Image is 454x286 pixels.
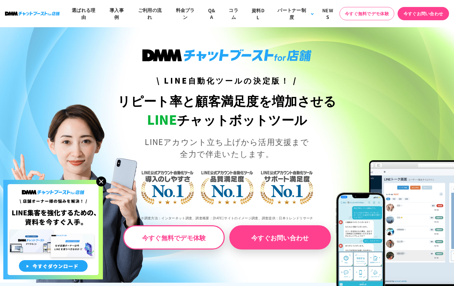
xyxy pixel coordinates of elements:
[119,145,335,228] img: LINE公式アカウント自動化ツール導入のしやすさNo.1｜LINE公式アカウント自動化ツール品質満足度No.1｜LINE公式アカウント自動化ツールサポート満足度No.1
[275,7,308,21] div: パートナー制度
[123,225,225,250] a: 今すぐ無料でデモ体験
[113,211,340,225] p: ※調査方法：インターネット調査、調査概要：[DATE] サイトのイメージ調査、調査提供：日本トレンドリサーチ
[5,12,60,15] img: ロゴ
[229,225,331,250] a: 今すぐお問い合わせ
[113,91,340,129] h1: リピート率と顧客満足度を増加させる チャットボットツール
[113,136,340,160] p: LINEアカウント立ち上げから活用支援まで 全力で伴走いたします。
[398,7,449,20] a: 今すぐお問い合わせ
[3,180,103,279] img: 店舗オーナー様の悩みを解決!LINE集客を狂化するための資料を今すぐ入手!
[3,180,103,188] a: 店舗オーナー様の悩みを解決!LINE集客を狂化するための資料を今すぐ入手!
[147,110,177,128] span: LINE
[113,75,340,86] h3: \ LINE自動化ツールの決定版！ /
[340,7,394,20] a: 今すぐ無料でデモ体験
